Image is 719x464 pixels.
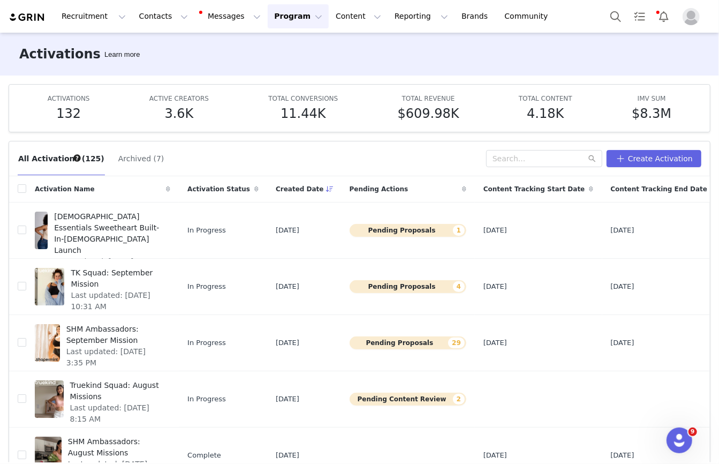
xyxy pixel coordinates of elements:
span: ACTIVATIONS [48,95,90,102]
span: SHM Ambassadors: August Missions [68,436,164,459]
i: icon: search [588,155,596,162]
input: Search... [486,150,602,167]
h5: 11.44K [281,104,326,123]
img: grin logo [9,12,46,23]
button: Content [329,4,388,28]
span: [DATE] [276,281,299,292]
a: TK Squad: September MissionLast updated: [DATE] 10:31 AM [35,265,170,308]
h5: $609.98K [398,104,459,123]
span: [DATE] [611,450,634,461]
button: Reporting [388,4,455,28]
span: SHM Ambassadors: September Mission [66,324,164,346]
span: TK Squad: September Mission [71,267,164,290]
button: Pending Proposals4 [350,280,466,293]
button: Program [268,4,329,28]
span: [DATE] [276,394,299,405]
span: In Progress [187,281,226,292]
button: Create Activation [607,150,701,167]
span: 9 [688,428,697,436]
span: Content Tracking Start Date [483,184,585,194]
button: Search [604,4,627,28]
span: [DATE] [483,225,507,236]
span: In Progress [187,394,226,405]
span: IMV SUM [638,95,666,102]
a: Truekind Squad: August MissionsLast updated: [DATE] 8:15 AM [35,378,170,421]
span: Complete [187,450,221,461]
div: Tooltip anchor [72,153,82,163]
span: [DATE] [611,225,634,236]
button: Notifications [652,4,676,28]
span: Last updated: [DATE] 8:15 AM [70,402,164,425]
button: Pending Proposals1 [350,224,466,237]
button: Contacts [133,4,194,28]
div: Tooltip anchor [102,49,142,60]
span: ACTIVE CREATORS [149,95,209,102]
span: Last updated: [DATE] 10:31 AM [71,290,164,312]
span: [DEMOGRAPHIC_DATA] Essentials Sweetheart Built-In-[DEMOGRAPHIC_DATA] Launch [54,211,164,256]
button: Pending Proposals29 [350,336,466,349]
span: TOTAL CONTENT [519,95,572,102]
span: TOTAL CONVERSIONS [268,95,338,102]
span: Last updated: [DATE] 3:35 PM [66,346,164,369]
a: Tasks [628,4,652,28]
span: Truekind Squad: August Missions [70,380,164,402]
img: placeholder-profile.jpg [683,8,700,25]
h3: Activations [19,44,101,64]
span: Created Date [276,184,324,194]
button: Pending Content Review2 [350,393,466,406]
span: Content Tracking End Date [611,184,708,194]
span: [DATE] [611,281,634,292]
span: [DATE] [483,450,507,461]
span: Last updated: [DATE] 1:44 PM [54,256,164,279]
a: Community [498,4,559,28]
button: Archived (7) [118,150,165,167]
span: In Progress [187,338,226,348]
h5: 4.18K [527,104,564,123]
span: Activation Name [35,184,95,194]
span: [DATE] [483,338,507,348]
h5: 132 [56,104,81,123]
a: SHM Ambassadors: September MissionLast updated: [DATE] 3:35 PM [35,321,170,364]
button: Recruitment [55,4,132,28]
span: Activation Status [187,184,250,194]
span: [DATE] [483,281,507,292]
h5: 3.6K [164,104,193,123]
button: All Activations (125) [18,150,105,167]
h5: $8.3M [632,104,671,123]
a: [DEMOGRAPHIC_DATA] Essentials Sweetheart Built-In-[DEMOGRAPHIC_DATA] LaunchLast updated: [DATE] 1... [35,209,170,252]
a: Brands [455,4,497,28]
span: In Progress [187,225,226,236]
span: [DATE] [276,225,299,236]
button: Messages [195,4,267,28]
button: Profile [676,8,710,25]
span: TOTAL REVENUE [402,95,455,102]
span: [DATE] [611,338,634,348]
iframe: Intercom live chat [667,428,692,453]
span: [DATE] [276,450,299,461]
span: Pending Actions [350,184,408,194]
span: [DATE] [276,338,299,348]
